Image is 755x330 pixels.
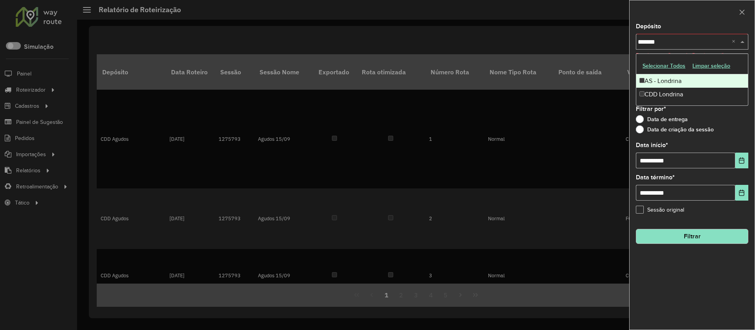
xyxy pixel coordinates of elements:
button: Choose Date [735,153,748,168]
formly-validation-message: Depósito ou Grupo de Depósitos são obrigatórios [636,52,727,66]
label: Data de entrega [636,115,688,123]
button: Filtrar [636,229,748,244]
span: Clear all [732,37,738,46]
button: Selecionar Todos [639,60,689,72]
button: Choose Date [735,185,748,201]
label: Data término [636,173,675,182]
label: Data início [636,140,668,150]
label: Depósito [636,22,661,31]
div: CDD Londrina [636,88,748,101]
ng-dropdown-panel: Options list [636,53,748,106]
div: AS - Londrina [636,74,748,88]
label: Data de criação da sessão [636,125,714,133]
label: Filtrar por [636,104,666,114]
button: Limpar seleção [689,60,734,72]
label: Sessão original [636,206,684,214]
